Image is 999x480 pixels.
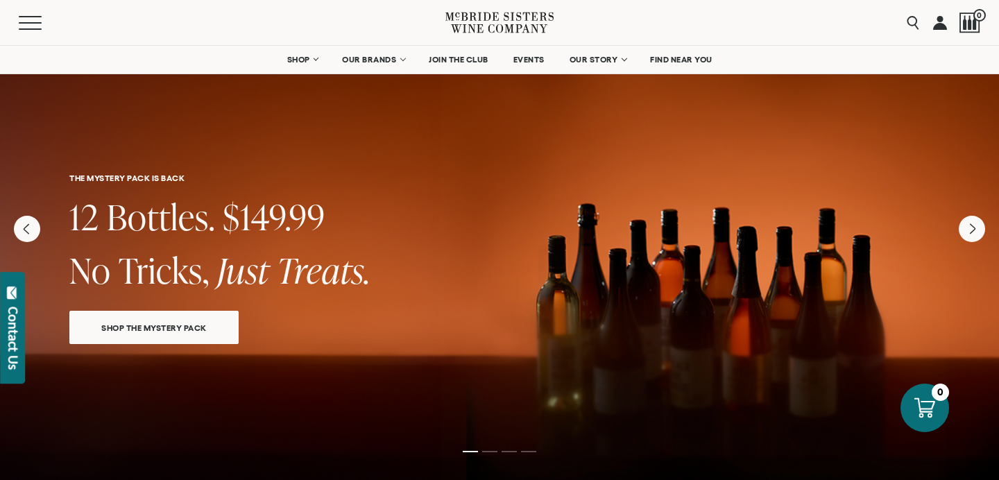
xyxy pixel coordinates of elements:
[333,46,413,74] a: OUR BRANDS
[69,193,99,241] span: 12
[561,46,635,74] a: OUR STORY
[223,193,325,241] span: $149.99
[107,193,215,241] span: Bottles.
[521,451,536,452] li: Page dot 4
[69,311,239,344] a: SHOP THE MYSTERY PACK
[217,246,269,294] span: Just
[973,9,986,22] span: 0
[641,46,721,74] a: FIND NEAR YOU
[420,46,497,74] a: JOIN THE CLUB
[513,55,545,65] span: EVENTS
[77,320,231,336] span: SHOP THE MYSTERY PACK
[504,46,554,74] a: EVENTS
[69,246,111,294] span: No
[502,451,517,452] li: Page dot 3
[119,246,210,294] span: Tricks,
[463,451,478,452] li: Page dot 1
[277,46,326,74] a: SHOP
[69,173,930,182] h6: THE MYSTERY PACK IS BACK
[482,451,497,452] li: Page dot 2
[14,216,40,242] button: Previous
[277,246,370,294] span: Treats.
[570,55,618,65] span: OUR STORY
[959,216,985,242] button: Next
[19,16,69,30] button: Mobile Menu Trigger
[287,55,310,65] span: SHOP
[6,307,20,370] div: Contact Us
[650,55,712,65] span: FIND NEAR YOU
[429,55,488,65] span: JOIN THE CLUB
[342,55,396,65] span: OUR BRANDS
[932,384,949,401] div: 0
